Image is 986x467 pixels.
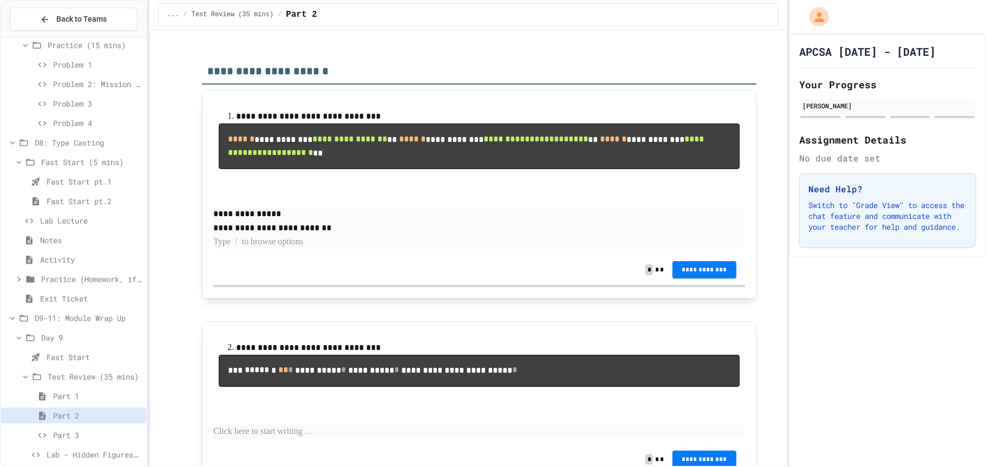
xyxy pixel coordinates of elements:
[53,391,142,402] span: Part 1
[278,10,282,19] span: /
[53,410,142,421] span: Part 2
[48,371,142,382] span: Test Review (35 mins)
[48,40,142,51] span: Practice (15 mins)
[808,183,967,196] h3: Need Help?
[47,196,142,207] span: Fast Start pt.2
[41,274,142,285] span: Practice (Homework, if needed)
[41,157,142,168] span: Fast Start (5 mins)
[40,293,142,304] span: Exit Ticket
[53,59,142,70] span: Problem 1
[167,10,179,19] span: ...
[53,98,142,109] span: Problem 3
[41,332,142,343] span: Day 9
[799,44,936,59] h1: APCSA [DATE] - [DATE]
[53,430,142,441] span: Part 3
[808,200,967,232] p: Switch to "Grade View" to access the chat feature and communicate with your teacher for help and ...
[286,8,317,21] span: Part 2
[35,313,142,324] span: D9-11: Module Wrap Up
[53,118,142,129] span: Problem 4
[40,215,142,226] span: Lab Lecture
[799,77,976,92] h2: Your Progress
[799,132,976,147] h2: Assignment Details
[40,235,142,246] span: Notes
[802,101,973,111] div: [PERSON_NAME]
[56,14,107,25] span: Back to Teams
[799,152,976,165] div: No due date set
[192,10,273,19] span: Test Review (35 mins)
[40,254,142,265] span: Activity
[53,79,142,90] span: Problem 2: Mission Resource Calculator
[798,4,832,29] div: My Account
[47,176,142,187] span: Fast Start pt.1
[47,449,142,460] span: Lab - Hidden Figures: Launch Weight Calculator
[184,10,187,19] span: /
[10,8,138,31] button: Back to Teams
[35,137,142,148] span: D8: Type Casting
[47,352,142,363] span: Fast Start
